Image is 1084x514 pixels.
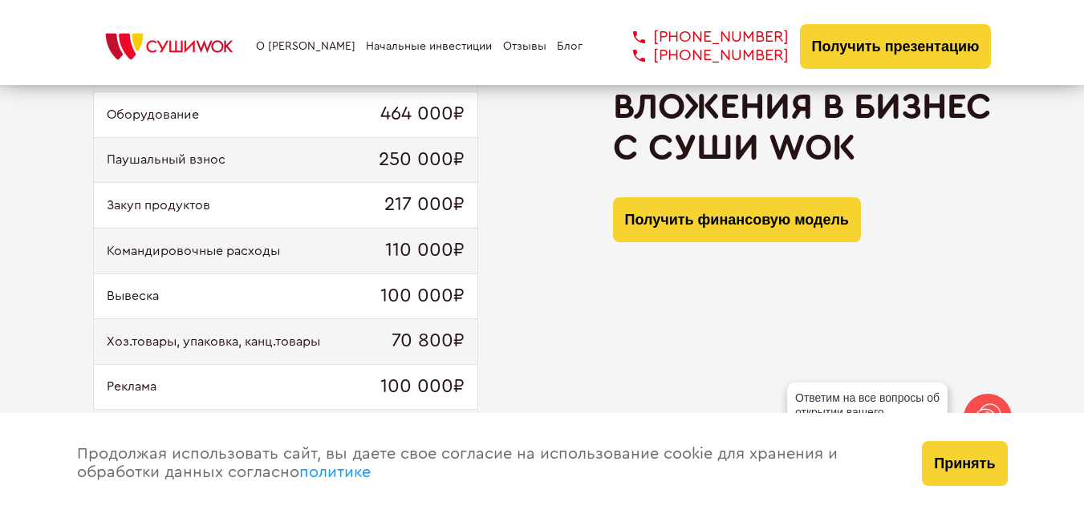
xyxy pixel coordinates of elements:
[787,382,948,442] div: Ответим на все вопросы об открытии вашего [PERSON_NAME]!
[379,149,465,172] span: 250 000₽
[609,28,789,47] a: [PHONE_NUMBER]
[392,330,465,353] span: 70 800₽
[613,197,861,242] button: Получить финансовую модель
[107,289,159,303] span: Вывеска
[503,40,546,53] a: Отзывы
[107,244,280,258] span: Командировочные расходы
[366,40,492,53] a: Начальные инвестиции
[93,29,246,64] img: СУШИWOK
[557,40,583,53] a: Блог
[609,47,789,65] a: [PHONE_NUMBER]
[384,194,465,217] span: 217 000₽
[299,464,371,480] a: политике
[800,24,992,69] button: Получить презентацию
[107,379,156,394] span: Реклама
[107,334,320,349] span: Хоз.товары, упаковка, канц.товары
[380,285,465,308] span: 100 000₽
[256,40,355,53] a: О [PERSON_NAME]
[385,240,465,262] span: 110 000₽
[107,107,199,122] span: Оборудование
[61,413,907,514] div: Продолжая использовать сайт, вы даете свое согласие на использование cookie для хранения и обрабо...
[380,103,465,126] span: 464 000₽
[380,376,465,399] span: 100 000₽
[613,47,992,168] h2: Первоначальные вложения в бизнес с Суши Wok
[107,152,225,167] span: Паушальный взнос
[922,441,1007,486] button: Принять
[107,198,210,212] span: Закуп продуктов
